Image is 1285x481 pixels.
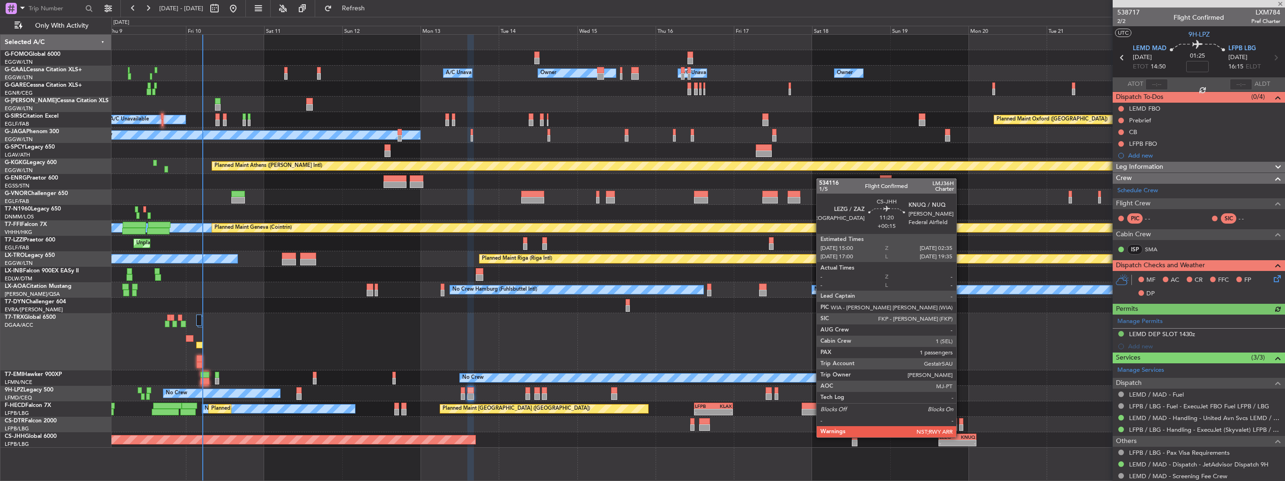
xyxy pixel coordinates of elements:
div: Wed 15 [577,26,656,34]
span: [DATE] - [DATE] [159,4,203,13]
div: Unplanned Maint [GEOGRAPHIC_DATA] ([GEOGRAPHIC_DATA]) [136,236,290,250]
a: T7-DYNChallenger 604 [5,299,66,305]
a: T7-N1960Legacy 650 [5,206,61,212]
a: LFPB/LBG [5,425,29,432]
a: VHHH/HKG [5,229,32,236]
div: ISP [1127,244,1143,255]
span: Only With Activity [24,23,99,29]
span: G-SPCY [5,144,25,150]
a: F-HECDFalcon 7X [5,403,51,408]
span: T7-EMI [5,372,23,377]
span: T7-TRX [5,315,24,320]
a: G-KGKGLegacy 600 [5,160,57,165]
span: G-KGKG [5,160,27,165]
span: G-GAAL [5,67,26,73]
span: Services [1116,353,1140,363]
a: LX-TROLegacy 650 [5,253,55,258]
div: Tue 14 [499,26,577,34]
span: 01:25 [1190,52,1205,61]
span: LX-TRO [5,253,25,258]
a: LEMD / MAD - Screening Fee Crew [1129,472,1227,480]
div: Prebrief [1129,116,1151,124]
span: T7-N1960 [5,206,31,212]
span: FP [1244,276,1251,285]
div: Sun 19 [890,26,968,34]
span: [DATE] [1133,53,1152,62]
span: Leg Information [1116,162,1163,173]
a: CS-JHHGlobal 6000 [5,434,57,439]
div: No Crew [205,402,226,416]
div: Thu 16 [656,26,734,34]
div: Tue 21 [1047,26,1125,34]
a: EGGW/LTN [5,59,33,66]
div: [DATE] [113,19,129,27]
a: Manage Services [1117,366,1164,375]
div: LEMD FBO [1129,105,1160,113]
a: T7-EMIHawker 900XP [5,372,62,377]
div: Planned Maint [GEOGRAPHIC_DATA] ([GEOGRAPHIC_DATA]) [211,402,359,416]
div: No Crew [462,371,484,385]
div: LFPB FBO [1129,140,1157,148]
span: 2/2 [1117,17,1140,25]
div: Planned Maint Riga (Riga Intl) [482,252,552,266]
span: [DATE] [1228,53,1248,62]
span: Refresh [334,5,373,12]
a: G-ENRGPraetor 600 [5,175,58,181]
a: T7-LZZIPraetor 600 [5,237,55,243]
span: T7-LZZI [5,237,24,243]
span: FFC [1218,276,1229,285]
div: Mon 20 [968,26,1047,34]
span: Dispatch To-Dos [1116,92,1163,103]
div: Mon 13 [421,26,499,34]
div: - [713,409,731,415]
div: - [939,440,958,446]
div: Add new [1128,151,1280,159]
a: EGLF/FAB [5,198,29,205]
span: ATOT [1128,80,1143,89]
a: EGNR/CEG [5,90,33,97]
span: 538717 [1117,8,1140,17]
a: CS-DTRFalcon 2000 [5,418,57,424]
span: LFPB LBG [1228,44,1256,53]
span: G-FOMO [5,52,29,57]
div: - - [1145,214,1166,223]
a: DNMM/LOS [5,213,34,220]
a: G-JAGAPhenom 300 [5,129,59,135]
span: CS-JHH [5,434,25,439]
span: 16:15 [1228,62,1243,72]
a: [PERSON_NAME]/QSA [5,291,60,298]
a: EGSS/STN [5,182,30,189]
div: A/C Unavailable [680,66,719,80]
span: (3/3) [1251,353,1265,362]
a: LFMD/CEQ [5,394,32,401]
a: G-FOMOGlobal 6000 [5,52,60,57]
div: Planned Maint Oxford ([GEOGRAPHIC_DATA]) [997,113,1108,127]
div: Planned Maint [GEOGRAPHIC_DATA] ([GEOGRAPHIC_DATA]) [443,402,590,416]
button: Refresh [320,1,376,16]
a: T7-FFIFalcon 7X [5,222,47,227]
a: G-SPCYLegacy 650 [5,144,55,150]
a: LFPB/LBG [5,410,29,417]
div: KNUQ [958,434,976,440]
div: PIC [1127,213,1143,224]
span: G-[PERSON_NAME] [5,98,57,104]
span: (0/4) [1251,92,1265,102]
div: No Crew [166,386,187,400]
span: Cabin Crew [1116,229,1151,240]
span: MF [1146,276,1155,285]
span: 9H-LPZ [5,387,23,393]
span: CR [1195,276,1203,285]
button: Only With Activity [10,18,102,33]
a: LFPB / LBG - Handling - ExecuJet (Skyvalet) LFPB / LBG [1129,426,1280,434]
div: Thu 9 [108,26,186,34]
div: No Crew [814,283,836,297]
span: G-GARE [5,83,26,88]
a: EGGW/LTN [5,74,33,81]
a: LFPB / LBG - Pax Visa Requirements [1129,449,1230,457]
a: LEMD / MAD - Fuel [1129,391,1184,398]
span: G-JAGA [5,129,26,135]
span: 14:50 [1151,62,1166,72]
a: DGAA/ACC [5,322,33,329]
span: 9H-LPZ [1189,30,1210,39]
span: T7-DYN [5,299,26,305]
